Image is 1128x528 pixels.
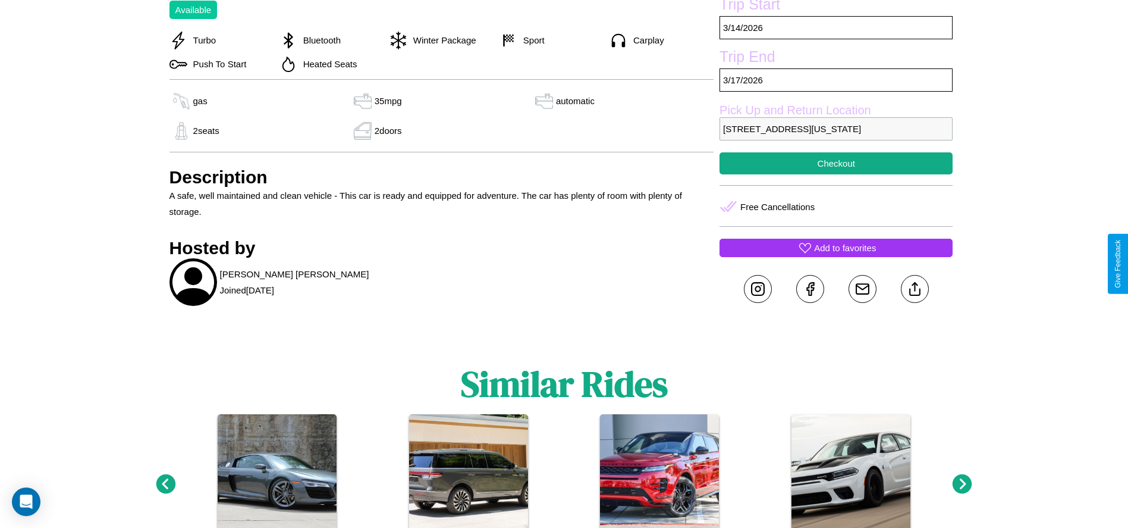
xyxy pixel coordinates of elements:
[1114,240,1122,288] div: Give Feedback
[193,123,219,139] p: 2 seats
[169,188,714,220] p: A safe, well maintained and clean vehicle - This car is ready and equipped for adventure. The car...
[175,2,212,18] p: Available
[297,56,357,72] p: Heated Seats
[187,56,247,72] p: Push To Start
[351,92,375,110] img: gas
[556,93,595,109] p: automatic
[719,117,953,140] p: [STREET_ADDRESS][US_STATE]
[187,32,216,48] p: Turbo
[532,92,556,110] img: gas
[517,32,545,48] p: Sport
[220,266,369,282] p: [PERSON_NAME] [PERSON_NAME]
[169,238,714,258] h3: Hosted by
[375,123,402,139] p: 2 doors
[719,68,953,92] p: 3 / 17 / 2026
[169,122,193,140] img: gas
[627,32,664,48] p: Carplay
[297,32,341,48] p: Bluetooth
[719,48,953,68] label: Trip End
[719,239,953,257] button: Add to favorites
[461,360,668,408] h1: Similar Rides
[193,93,208,109] p: gas
[740,199,815,215] p: Free Cancellations
[351,122,375,140] img: gas
[169,167,714,188] h3: Description
[169,92,193,110] img: gas
[407,32,476,48] p: Winter Package
[719,104,953,117] label: Pick Up and Return Location
[375,93,402,109] p: 35 mpg
[719,152,953,174] button: Checkout
[719,16,953,39] p: 3 / 14 / 2026
[814,240,876,256] p: Add to favorites
[220,282,274,298] p: Joined [DATE]
[12,488,40,516] div: Open Intercom Messenger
